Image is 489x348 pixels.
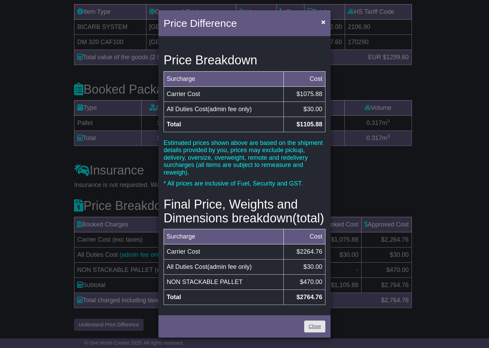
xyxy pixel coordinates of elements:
td: Carrier Cost [164,86,284,102]
td: Total [164,290,284,305]
td: $470.00 [283,275,325,290]
td: Carrier Cost [164,244,284,260]
a: Close [304,320,325,333]
button: Close [318,15,329,29]
td: Cost [283,71,325,86]
td: $1075.88 [283,86,325,102]
td: $2764.76 [283,290,325,305]
h4: Price Difference [164,15,237,31]
h3: Final Price, Weights and Dimensions breakdown(total) [164,198,325,225]
span: (admin fee only) [207,263,252,270]
td: $1105.88 [283,117,325,132]
td: All Duties Cost [164,102,284,117]
p: * All prices are inclusive of Fuel, Security and GST. [164,180,325,188]
td: $30.00 [283,102,325,117]
span: (admin fee only) [207,106,252,113]
td: Surcharge [164,71,284,86]
span: × [321,18,325,26]
td: $2264.76 [283,244,325,260]
td: Surcharge [164,229,284,244]
td: Total [164,117,284,132]
td: All Duties Cost [164,260,284,275]
td: $30.00 [283,260,325,275]
p: Estimated prices shown above are based on the shipment details provided by you, prices may exclud... [164,139,325,177]
h3: Price Breakdown [164,53,325,67]
td: NON STACKABLE PALLET [164,275,284,290]
td: Cost [283,229,325,244]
